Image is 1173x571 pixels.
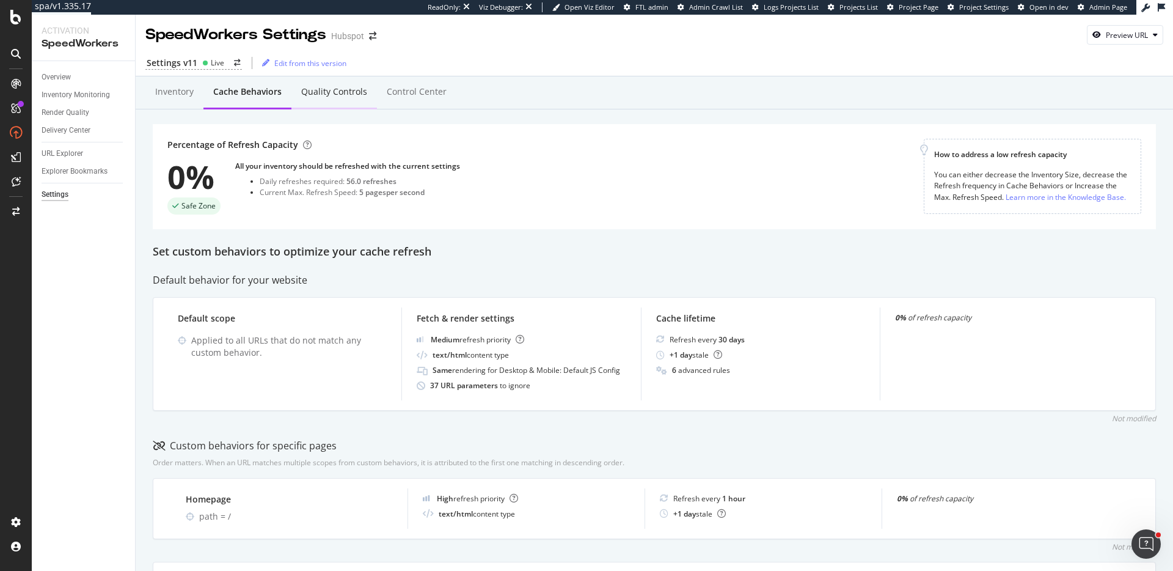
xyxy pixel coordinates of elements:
[565,2,615,12] span: Open Viz Editor
[433,365,452,375] b: Same
[718,334,745,345] b: 30 days
[439,509,473,519] b: text/html
[934,169,1131,203] div: You can either decrease the Inventory Size, decrease the Refresh frequency in Cache Behaviors or ...
[191,334,387,359] div: Applied to all URLs that do not match any custom behavior.
[839,2,878,12] span: Projects List
[431,334,524,345] div: refresh priority
[1089,2,1127,12] span: Admin Page
[153,273,1156,287] div: Default behavior for your website
[959,2,1009,12] span: Project Settings
[670,350,692,360] b: + 1 day
[433,350,467,360] b: text/html
[181,202,216,210] span: Safe Zone
[722,493,745,504] b: 1 hour
[431,334,459,345] b: Medium
[42,106,89,119] div: Render Quality
[274,58,346,68] div: Edit from this version
[387,86,447,98] div: Control Center
[213,86,282,98] div: Cache behaviors
[167,197,221,215] div: success label
[42,71,71,84] div: Overview
[1112,413,1156,424] div: Not modified
[656,312,865,325] div: Cache lifetime
[301,86,367,98] div: Quality Controls
[359,187,425,197] div: 5 pages per second
[670,334,745,345] div: Refresh every
[948,2,1009,12] a: Project Settings
[155,86,194,98] div: Inventory
[624,2,668,12] a: FTL admin
[42,24,125,37] div: Activation
[417,312,626,325] div: Fetch & render settings
[1131,529,1161,559] iframe: Intercom live chat
[678,2,743,12] a: Admin Crawl List
[895,312,906,323] strong: 0%
[145,24,326,45] div: SpeedWorkers Settings
[1112,542,1156,552] div: Not modified
[369,32,376,40] div: arrow-right-arrow-left
[897,493,908,504] strong: 0%
[42,106,126,119] a: Render Quality
[672,365,676,375] b: 6
[147,57,197,69] div: Settings v11
[430,380,500,391] b: 37 URL parameters
[899,2,938,12] span: Project Page
[479,2,523,12] div: Viz Debugger:
[887,2,938,12] a: Project Page
[934,149,1131,160] div: How to address a low refresh capacity
[673,493,745,504] div: Refresh every
[42,165,108,178] div: Explorer Bookmarks
[828,2,878,12] a: Projects List
[897,493,1104,504] div: of refresh capacity
[437,493,518,504] div: refresh priority
[673,509,726,519] div: stale
[167,161,221,193] div: 0%
[635,2,668,12] span: FTL admin
[428,2,461,12] div: ReadOnly:
[437,493,453,504] b: High
[1029,2,1069,12] span: Open in dev
[1006,191,1126,204] a: Learn more in the Knowledge Base.
[430,380,530,391] div: to ignore
[672,365,730,375] div: advanced rules
[1078,2,1127,12] a: Admin Page
[153,439,337,453] div: Custom behaviors for specific pages
[752,2,819,12] a: Logs Projects List
[417,336,424,342] img: j32suk7ufU7viAAAAAElFTkSuQmCC
[167,139,312,151] div: Percentage of Refresh Capacity
[235,161,460,171] div: All your inventory should be refreshed with the current settings
[423,495,430,501] img: cRr4yx4cyByr8BeLxltRlzBPIAAAAAElFTkSuQmCC
[234,59,241,67] div: arrow-right-arrow-left
[257,53,346,73] button: Edit from this version
[260,187,460,197] div: Current Max. Refresh Speed:
[689,2,743,12] span: Admin Crawl List
[670,350,722,360] div: stale
[1018,2,1069,12] a: Open in dev
[1106,30,1148,40] div: Preview URL
[764,2,819,12] span: Logs Projects List
[178,312,387,325] div: Default scope
[42,89,110,101] div: Inventory Monitoring
[260,176,460,186] div: Daily refreshes required:
[552,2,615,12] a: Open Viz Editor
[211,57,224,68] div: Live
[433,350,509,360] div: content type
[433,365,620,375] div: rendering for Desktop & Mobile: Default JS Config
[42,89,126,101] a: Inventory Monitoring
[42,71,126,84] a: Overview
[673,509,696,519] b: + 1 day
[42,124,90,137] div: Delivery Center
[42,188,68,201] div: Settings
[42,37,125,51] div: SpeedWorkers
[42,147,126,160] a: URL Explorer
[439,509,515,519] div: content type
[895,312,1104,323] div: of refresh capacity
[42,124,126,137] a: Delivery Center
[42,188,126,201] a: Settings
[153,457,624,468] div: Order matters. When an URL matches multiple scopes from custom behaviors, it is attributed to the...
[346,176,396,186] div: 56.0 refreshes
[42,165,126,178] a: Explorer Bookmarks
[42,147,83,160] div: URL Explorer
[331,30,364,42] div: Hubspot
[153,244,1156,260] div: Set custom behaviors to optimize your cache refresh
